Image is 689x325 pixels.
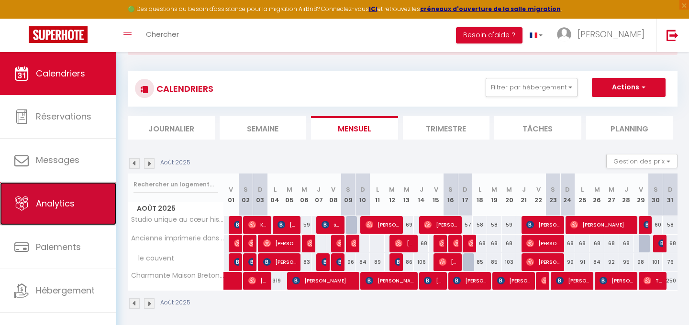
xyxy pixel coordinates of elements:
[624,185,628,194] abbr: J
[609,185,614,194] abbr: M
[570,216,634,234] span: [PERSON_NAME]
[560,235,575,252] div: 68
[589,235,604,252] div: 68
[220,116,307,140] li: Semaine
[456,27,522,43] button: Besoin d'aide ?
[356,253,370,271] div: 84
[326,173,341,216] th: 08
[263,253,298,271] span: [PERSON_NAME]-Galesloot
[648,253,663,271] div: 101
[424,271,444,290] span: [PERSON_NAME] [PERSON_NAME] [PERSON_NAME]
[400,216,414,234] div: 69
[551,185,555,194] abbr: S
[130,216,225,223] span: Studio unique au cœur historique de [GEOGRAPHIC_DATA]
[473,216,488,234] div: 58
[663,253,678,271] div: 76
[424,216,458,234] span: [PERSON_NAME]
[633,253,648,271] div: 98
[589,173,604,216] th: 26
[370,173,385,216] th: 11
[575,253,590,271] div: 91
[506,185,512,194] abbr: M
[604,253,619,271] div: 92
[463,185,467,194] abbr: D
[502,173,517,216] th: 20
[128,116,215,140] li: Journalier
[606,154,678,168] button: Gestion des prix
[453,271,488,290] span: [PERSON_NAME]
[502,235,517,252] div: 68
[644,216,648,234] span: [PERSON_NAME]
[604,173,619,216] th: 27
[369,5,378,13] strong: ICI
[648,216,663,234] div: 60
[414,253,429,271] div: 106
[366,216,400,234] span: [PERSON_NAME]
[557,27,571,42] img: ...
[366,271,415,290] span: [PERSON_NAME]
[414,173,429,216] th: 14
[654,185,658,194] abbr: S
[301,185,307,194] abbr: M
[560,173,575,216] th: 24
[297,216,311,234] div: 59
[36,241,81,253] span: Paiements
[541,271,546,290] span: [PERSON_NAME]
[234,253,239,271] span: [PERSON_NAME]
[311,173,326,216] th: 07
[160,158,190,167] p: Août 2025
[36,197,75,209] span: Analytics
[274,185,277,194] abbr: L
[360,185,365,194] abbr: D
[633,173,648,216] th: 29
[565,185,570,194] abbr: D
[336,234,341,252] span: [PERSON_NAME]
[248,253,253,271] span: Bouhallier Aurelie
[604,235,619,252] div: 68
[244,185,248,194] abbr: S
[589,253,604,271] div: 84
[370,253,385,271] div: 89
[434,185,438,194] abbr: V
[663,235,678,252] div: 68
[473,173,488,216] th: 18
[491,185,497,194] abbr: M
[448,185,453,194] abbr: S
[297,253,311,271] div: 83
[253,173,268,216] th: 03
[600,271,634,290] span: [PERSON_NAME]
[556,271,590,290] span: [PERSON_NAME]
[267,173,282,216] th: 04
[420,5,561,13] a: créneaux d'ouverture de la salle migration
[248,234,253,252] span: [PERSON_NAME]
[663,216,678,234] div: 58
[263,234,298,252] span: [PERSON_NAME]
[526,253,561,271] span: [PERSON_NAME]
[292,271,356,290] span: [PERSON_NAME]
[592,78,666,97] button: Actions
[578,28,645,40] span: [PERSON_NAME]
[130,253,177,264] span: le couvent
[346,185,350,194] abbr: S
[516,173,531,216] th: 21
[526,216,561,234] span: [PERSON_NAME]
[154,78,213,99] h3: CALENDRIERS
[311,116,398,140] li: Mensuel
[238,173,253,216] th: 02
[128,202,223,216] span: Août 2025
[29,26,88,43] img: Super Booking
[560,253,575,271] div: 99
[248,271,268,290] span: [PERSON_NAME]
[619,173,634,216] th: 28
[468,234,473,252] span: [PERSON_NAME]
[439,253,458,271] span: [PERSON_NAME]
[400,253,414,271] div: 86
[403,116,490,140] li: Trimestre
[648,173,663,216] th: 30
[658,234,663,252] span: [PERSON_NAME]
[234,234,239,252] span: [PERSON_NAME]
[575,173,590,216] th: 25
[575,235,590,252] div: 68
[502,216,517,234] div: 59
